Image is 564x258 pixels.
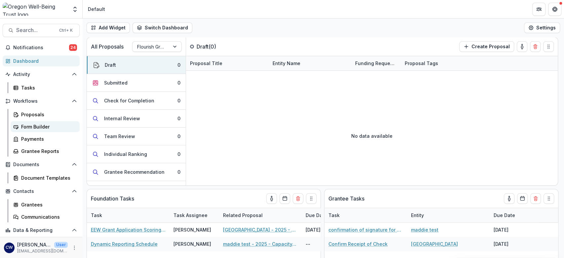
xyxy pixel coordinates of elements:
[186,56,269,70] div: Proposal Title
[87,74,186,92] button: Submitted0
[324,208,407,222] div: Task
[517,193,528,204] button: Calendar
[11,133,80,144] a: Payments
[104,115,140,122] div: Internal Review
[69,44,77,51] span: 24
[58,27,74,34] div: Ctrl + K
[21,148,74,155] div: Grantee Reports
[504,193,514,204] button: toggle-assigned-to-me
[87,208,169,222] div: Task
[517,41,527,52] button: toggle-assigned-to-me
[132,22,192,33] button: Switch Dashboard
[11,82,80,93] a: Tasks
[21,174,74,181] div: Document Templates
[490,212,519,219] div: Due Date
[302,208,351,222] div: Due Date
[177,133,180,140] div: 0
[490,237,539,251] div: [DATE]
[3,3,68,16] img: Oregon Well-Being Trust logo
[87,110,186,128] button: Internal Review0
[3,69,80,80] button: Open Activity
[85,4,108,14] nav: breadcrumb
[173,226,211,233] div: [PERSON_NAME]
[13,162,69,167] span: Documents
[532,3,545,16] button: Partners
[173,240,211,247] div: [PERSON_NAME]
[87,56,186,74] button: Draft0
[70,244,78,252] button: More
[266,193,277,204] button: toggle-assigned-to-me
[21,111,74,118] div: Proposals
[104,151,147,158] div: Individual Ranking
[87,92,186,110] button: Check for Completion0
[490,223,539,237] div: [DATE]
[223,240,298,247] a: maddie test - 2025 - Capacity-Building Grant Application
[177,115,180,122] div: 0
[219,208,302,222] div: Related Proposal
[269,56,351,70] div: Entity Name
[177,151,180,158] div: 0
[169,208,219,222] div: Task Assignee
[544,193,554,204] button: Drag
[186,60,226,67] div: Proposal Title
[351,132,393,139] p: No data available
[21,84,74,91] div: Tasks
[13,189,69,194] span: Contacts
[401,56,483,70] div: Proposal Tags
[490,208,539,222] div: Due Date
[11,211,80,222] a: Communications
[13,98,69,104] span: Workflows
[411,240,458,247] a: [GEOGRAPHIC_DATA]
[302,212,331,219] div: Due Date
[87,163,186,181] button: Grantee Recommendation0
[407,208,490,222] div: Entity
[3,24,80,37] button: Search...
[3,225,80,236] button: Open Data & Reporting
[88,6,105,13] div: Default
[6,245,13,250] div: Cat Willett
[54,242,68,248] p: User
[524,22,560,33] button: Settings
[11,109,80,120] a: Proposals
[197,43,246,51] p: Draft ( 0 )
[11,172,80,183] a: Document Templates
[3,55,80,66] a: Dashboard
[351,56,401,70] div: Funding Requested
[169,212,211,219] div: Task Assignee
[13,45,69,51] span: Notifications
[11,199,80,210] a: Grantees
[177,168,180,175] div: 0
[306,193,317,204] button: Drag
[459,41,514,52] button: Create Proposal
[177,79,180,86] div: 0
[70,3,80,16] button: Open entity switcher
[11,121,80,132] a: Form Builder
[269,60,304,67] div: Entity Name
[13,57,74,64] div: Dashboard
[87,212,106,219] div: Task
[21,123,74,130] div: Form Builder
[280,193,290,204] button: Calendar
[104,97,154,104] div: Check for Completion
[411,226,438,233] a: maddie test
[401,60,442,67] div: Proposal Tags
[3,159,80,170] button: Open Documents
[104,168,165,175] div: Grantee Recommendation
[351,60,401,67] div: Funding Requested
[293,193,303,204] button: Delete card
[21,135,74,142] div: Payments
[87,145,186,163] button: Individual Ranking0
[530,193,541,204] button: Delete card
[91,240,158,247] a: Dynamic Reporting Schedule
[3,42,80,53] button: Notifications24
[407,212,428,219] div: Entity
[530,41,541,52] button: Delete card
[177,61,180,68] div: 0
[328,195,364,203] p: Grantee Tasks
